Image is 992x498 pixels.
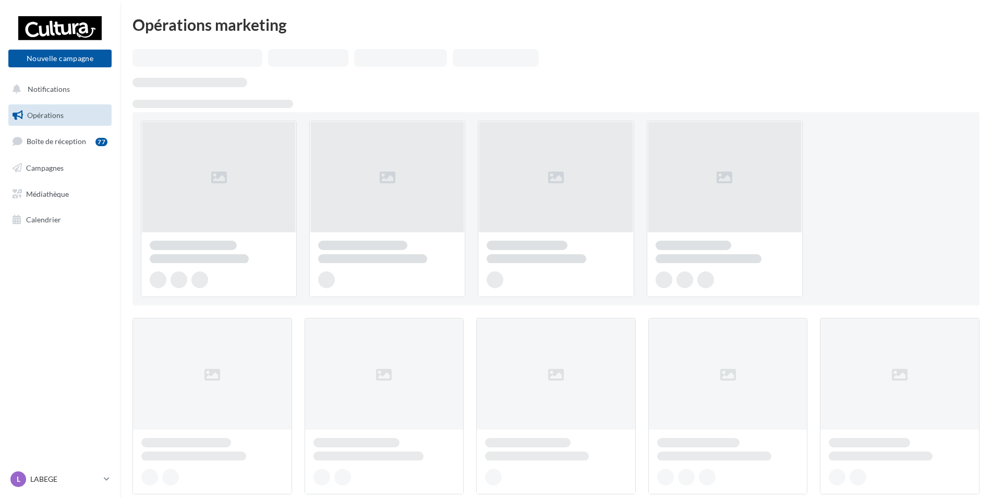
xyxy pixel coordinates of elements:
[27,111,64,120] span: Opérations
[28,85,70,93] span: Notifications
[26,215,61,224] span: Calendrier
[27,137,86,146] span: Boîte de réception
[26,189,69,198] span: Médiathèque
[6,183,114,205] a: Médiathèque
[8,50,112,67] button: Nouvelle campagne
[6,104,114,126] a: Opérations
[8,469,112,489] a: L LABEGE
[132,17,979,32] div: Opérations marketing
[6,130,114,152] a: Boîte de réception77
[30,474,100,484] p: LABEGE
[6,209,114,231] a: Calendrier
[6,157,114,179] a: Campagnes
[95,138,107,146] div: 77
[17,474,20,484] span: L
[26,163,64,172] span: Campagnes
[6,78,110,100] button: Notifications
